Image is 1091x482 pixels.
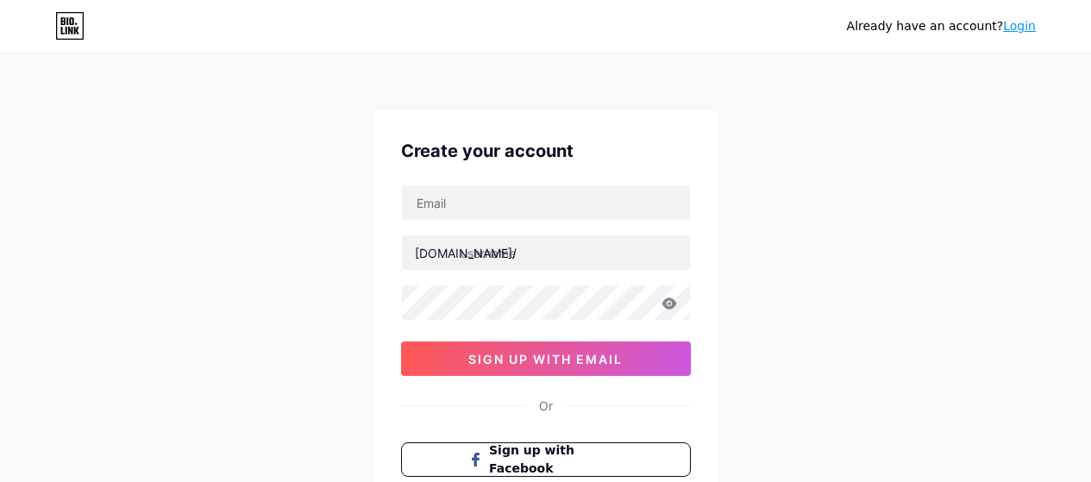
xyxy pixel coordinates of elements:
input: Email [402,185,690,220]
button: sign up with email [401,341,691,376]
div: Already have an account? [847,17,1036,35]
div: [DOMAIN_NAME]/ [415,244,517,262]
a: Login [1003,19,1036,33]
span: sign up with email [468,352,623,366]
div: Or [539,397,553,415]
div: Create your account [401,138,691,164]
input: username [402,235,690,270]
button: Sign up with Facebook [401,442,691,477]
span: Sign up with Facebook [489,441,623,478]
